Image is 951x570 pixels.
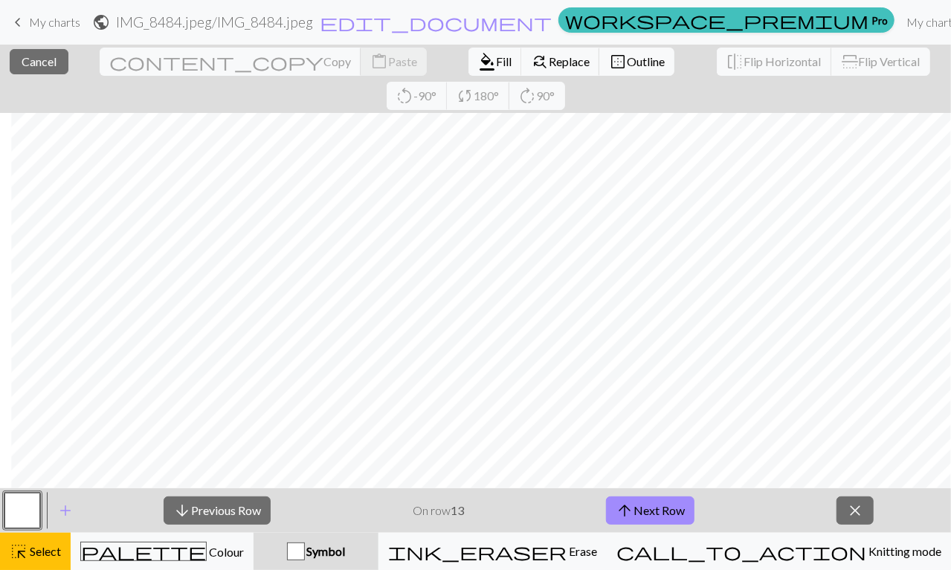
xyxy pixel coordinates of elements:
span: Erase [567,544,597,558]
span: edit_document [320,12,552,33]
button: Colour [71,533,254,570]
span: My charts [29,15,80,29]
span: Colour [207,545,244,559]
span: Flip Horizontal [744,54,822,68]
button: Previous Row [164,496,271,525]
span: format_color_fill [478,51,496,72]
button: Fill [468,48,522,76]
button: Outline [599,48,674,76]
button: Flip Horizontal [717,48,832,76]
span: rotate_left [396,85,414,106]
span: Copy [323,54,351,68]
span: workspace_premium [565,10,868,30]
button: Cancel [10,49,68,74]
h2: IMG_8484.jpeg / IMG_8484.jpeg [116,13,313,30]
span: border_outer [609,51,627,72]
strong: 13 [451,503,464,517]
span: arrow_downward [173,500,191,521]
a: Pro [558,7,894,33]
span: Replace [549,54,590,68]
span: arrow_upward [616,500,634,521]
span: content_copy [109,51,323,72]
button: 90° [509,82,565,110]
button: -90° [387,82,448,110]
button: Replace [521,48,600,76]
span: Knitting mode [866,544,941,558]
button: Knitting mode [607,533,951,570]
button: Symbol [254,533,378,570]
a: My charts [9,10,80,35]
span: -90° [414,88,437,103]
button: Next Row [606,496,694,525]
span: sync [457,85,474,106]
span: Symbol [305,544,346,558]
button: 180° [447,82,510,110]
span: flip [726,51,744,72]
span: Cancel [22,54,57,68]
button: Copy [100,48,361,76]
span: Select [28,544,61,558]
button: Erase [378,533,607,570]
span: 180° [474,88,500,103]
span: 90° [537,88,555,103]
span: rotate_right [519,85,537,106]
span: ink_eraser [388,541,567,562]
span: keyboard_arrow_left [9,12,27,33]
span: Outline [627,54,665,68]
p: On row [413,502,464,519]
span: find_replace [531,51,549,72]
span: flip [839,53,860,71]
span: public [92,12,110,33]
span: add [57,500,74,521]
span: palette [81,541,206,562]
span: call_to_action [616,541,866,562]
button: Flip Vertical [831,48,930,76]
span: Fill [496,54,512,68]
span: close [846,500,864,521]
span: Flip Vertical [859,54,921,68]
span: highlight_alt [10,541,28,562]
